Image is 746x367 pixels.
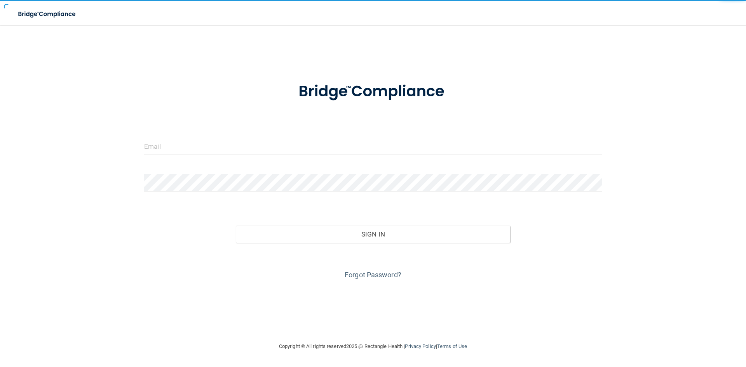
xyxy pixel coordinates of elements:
img: bridge_compliance_login_screen.278c3ca4.svg [12,6,83,22]
a: Privacy Policy [405,343,436,349]
img: bridge_compliance_login_screen.278c3ca4.svg [282,71,464,112]
input: Email [144,137,602,155]
a: Terms of Use [437,343,467,349]
a: Forgot Password? [345,271,401,279]
button: Sign In [236,226,511,243]
div: Copyright © All rights reserved 2025 @ Rectangle Health | | [231,334,515,359]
